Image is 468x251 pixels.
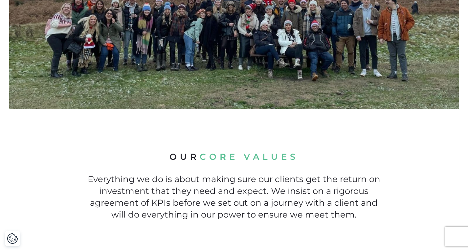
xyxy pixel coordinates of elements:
[7,233,18,244] button: Cookie Settings
[7,233,18,244] img: Revisit consent button
[200,152,299,162] span: core values
[86,174,382,221] p: Everything we do is about making sure our clients get the return on investment that they need and...
[86,151,382,163] h2: Our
